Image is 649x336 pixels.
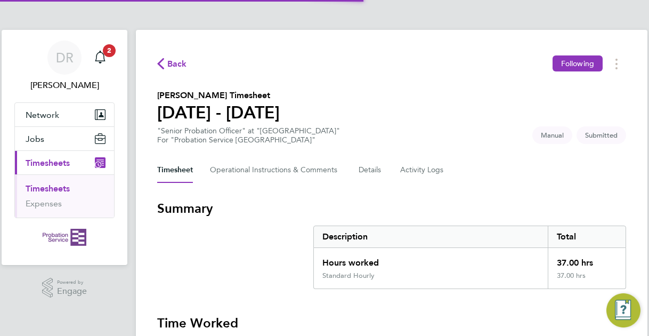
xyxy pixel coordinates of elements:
span: Network [26,110,59,120]
div: Total [548,226,626,247]
button: Timesheets [15,151,114,174]
span: Engage [57,287,87,296]
span: 2 [103,44,116,57]
nav: Main navigation [2,30,127,265]
div: Description [314,226,548,247]
button: Engage Resource Center [606,293,640,327]
div: Summary [313,226,626,289]
span: Timesheets [26,158,70,168]
button: Activity Logs [400,157,445,183]
button: Timesheets Menu [607,55,626,72]
span: Jobs [26,134,44,144]
button: Timesheet [157,157,193,183]
h2: [PERSON_NAME] Timesheet [157,89,280,102]
span: This timesheet was manually created. [532,126,572,144]
div: Timesheets [15,174,114,218]
div: Hours worked [314,248,548,271]
span: DR [56,51,74,65]
h1: [DATE] - [DATE] [157,102,280,123]
h3: Time Worked [157,315,626,332]
h3: Summary [157,200,626,217]
a: Expenses [26,198,62,209]
span: Back [167,58,187,70]
div: For "Probation Service [GEOGRAPHIC_DATA]" [157,135,340,145]
button: Jobs [15,127,114,150]
div: Standard Hourly [322,271,375,280]
div: 37.00 hrs [548,248,626,271]
a: 2 [90,41,111,75]
span: This timesheet is Submitted. [577,126,626,144]
a: Go to home page [14,229,115,246]
a: Timesheets [26,183,70,194]
button: Details [359,157,383,183]
span: Following [561,59,594,68]
img: probationservice-logo-retina.png [43,229,86,246]
button: Back [157,57,187,70]
div: 37.00 hrs [548,271,626,289]
span: Powered by [57,278,87,287]
span: David Renouf [14,79,115,92]
div: "Senior Probation Officer" at "[GEOGRAPHIC_DATA]" [157,126,340,145]
button: Following [553,55,603,71]
button: Operational Instructions & Comments [210,157,342,183]
a: DR[PERSON_NAME] [14,41,115,92]
a: Powered byEngage [42,278,87,298]
button: Network [15,103,114,126]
